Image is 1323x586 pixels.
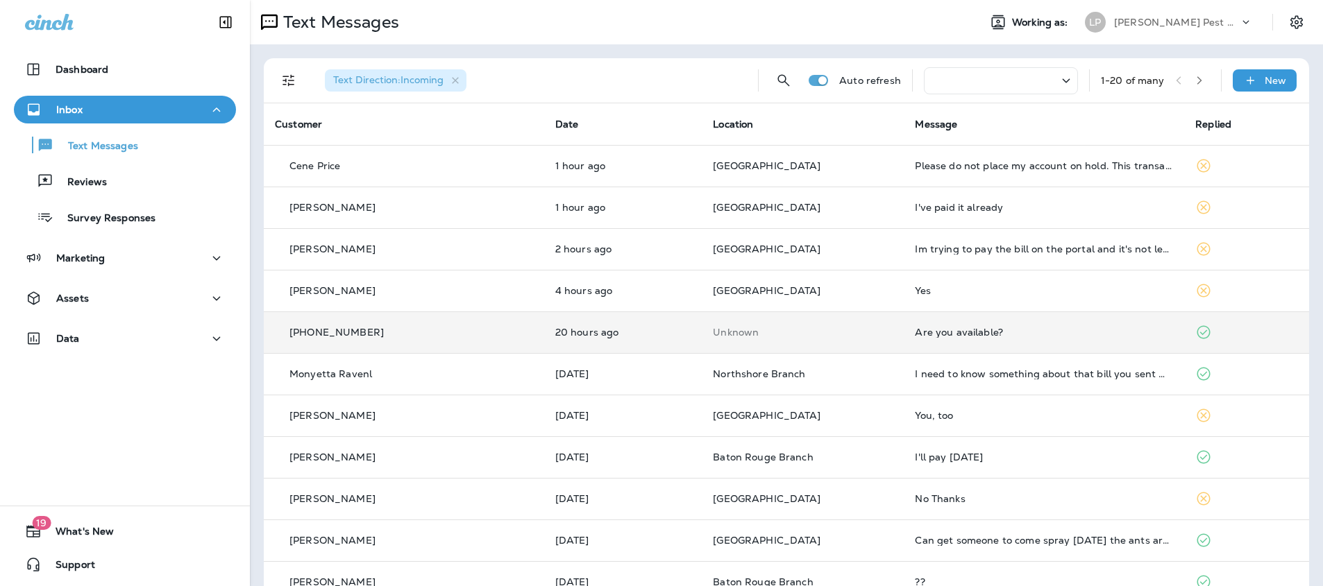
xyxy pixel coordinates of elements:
[14,517,236,545] button: 19What's New
[839,75,901,86] p: Auto refresh
[289,202,376,213] p: [PERSON_NAME]
[713,327,893,338] p: This customer does not have a last location and the phone number they messaged is not assigned to...
[555,410,691,421] p: Aug 13, 2025 11:38 AM
[713,201,820,214] span: [GEOGRAPHIC_DATA]
[915,493,1173,504] div: No Thanks
[915,368,1173,379] div: I need to know something about that bill you sent me for exclusion
[1265,75,1286,86] p: New
[555,202,691,213] p: Aug 14, 2025 01:16 PM
[14,551,236,578] button: Support
[555,118,579,130] span: Date
[14,55,236,83] button: Dashboard
[555,368,691,379] p: Aug 13, 2025 11:51 AM
[14,166,236,196] button: Reviews
[1085,12,1106,33] div: LP
[275,118,322,130] span: Customer
[56,333,80,344] p: Data
[14,244,236,272] button: Marketing
[1012,17,1071,28] span: Working as:
[289,285,376,296] p: [PERSON_NAME]
[54,140,138,153] p: Text Messages
[555,285,691,296] p: Aug 14, 2025 10:05 AM
[14,96,236,123] button: Inbox
[333,74,444,86] span: Text Direction : Incoming
[289,160,340,171] p: Cene Price
[206,8,245,36] button: Collapse Sidebar
[289,327,384,338] p: [PHONE_NUMBER]
[915,118,957,130] span: Message
[770,67,798,94] button: Search Messages
[32,516,51,530] span: 19
[555,243,691,255] p: Aug 14, 2025 12:35 PM
[289,243,376,255] p: [PERSON_NAME]
[555,535,691,546] p: Aug 12, 2025 11:24 AM
[278,12,399,33] p: Text Messages
[555,327,691,338] p: Aug 13, 2025 06:05 PM
[713,118,753,130] span: Location
[42,526,114,542] span: What's New
[56,252,105,264] p: Marketing
[1114,17,1239,28] p: [PERSON_NAME] Pest Control
[42,559,95,576] span: Support
[1101,75,1165,86] div: 1 - 20 of many
[915,285,1173,296] div: Yes
[713,492,820,505] span: [GEOGRAPHIC_DATA]
[53,212,155,225] p: Survey Responses
[555,451,691,463] p: Aug 12, 2025 02:29 PM
[56,64,108,75] p: Dashboard
[1195,118,1231,130] span: Replied
[289,368,372,379] p: Monyetta Ravenl
[915,243,1173,255] div: Im trying to pay the bill on the portal and it's not letting me
[14,202,236,232] button: Survey Responses
[915,160,1173,171] div: Please do not place my account on hold. This transaction cleared my credit card with Navy FCU.
[915,535,1173,546] div: Can get someone to come spray tomorrow the ants are getting into the vehicles.
[713,368,805,380] span: Northshore Branch
[14,325,236,352] button: Data
[713,451,814,463] span: Baton Rouge Branch
[289,535,376,546] p: [PERSON_NAME]
[915,451,1173,463] div: I'll pay Friday
[915,202,1173,213] div: I've paid it already
[915,327,1173,338] div: Are you available?
[275,67,303,94] button: Filters
[1284,10,1309,35] button: Settings
[14,130,236,160] button: Text Messages
[713,160,820,172] span: [GEOGRAPHIC_DATA]
[555,493,691,504] p: Aug 12, 2025 01:58 PM
[289,410,376,421] p: [PERSON_NAME]
[713,243,820,255] span: [GEOGRAPHIC_DATA]
[713,534,820,546] span: [GEOGRAPHIC_DATA]
[325,69,466,92] div: Text Direction:Incoming
[915,410,1173,421] div: You, too
[14,284,236,312] button: Assets
[53,176,107,189] p: Reviews
[289,451,376,463] p: [PERSON_NAME]
[56,293,89,304] p: Assets
[555,160,691,171] p: Aug 14, 2025 01:23 PM
[56,104,83,115] p: Inbox
[713,284,820,297] span: [GEOGRAPHIC_DATA]
[289,493,376,504] p: [PERSON_NAME]
[713,409,820,422] span: [GEOGRAPHIC_DATA]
